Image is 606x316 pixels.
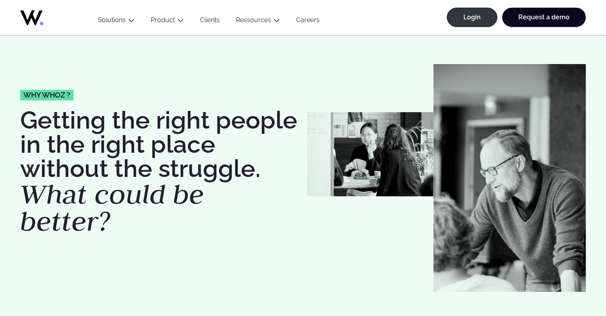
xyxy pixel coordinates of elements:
[228,16,288,27] button: Ressources
[90,16,143,27] button: Solutions
[288,16,328,27] a: Careers
[20,108,299,235] h1: Getting the right people in the right place without the struggle.
[307,112,433,197] img: Whozzies-working
[20,176,204,239] em: What could be better?
[151,16,175,24] a: Product
[447,8,497,27] a: Login
[553,263,595,305] iframe: Chatbot
[23,91,70,99] span: Why whoz ?
[192,16,228,27] a: Clients
[236,16,271,24] a: Ressources
[502,8,586,27] a: Request a demo
[143,16,192,27] button: Product
[433,64,586,292] img: Jean-Philippe Couturier whozzy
